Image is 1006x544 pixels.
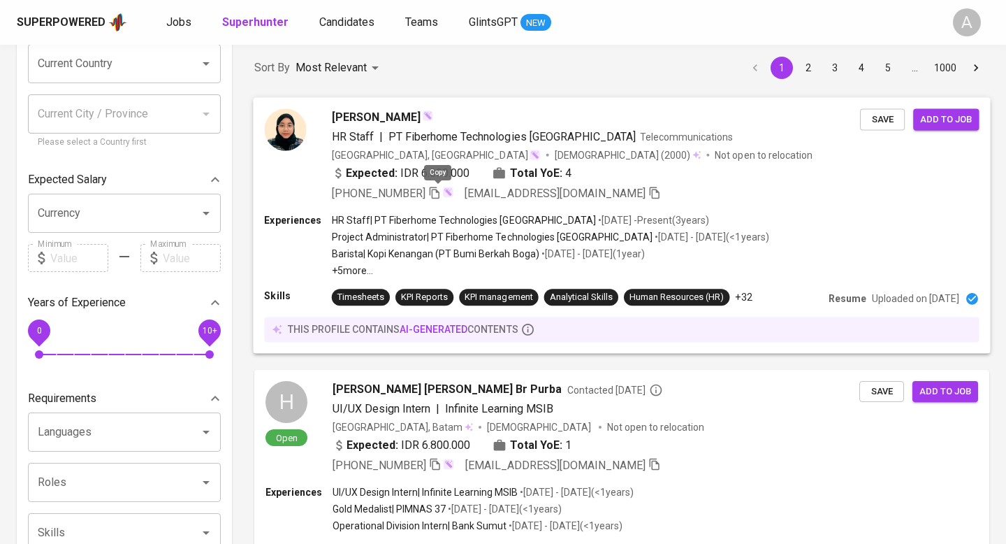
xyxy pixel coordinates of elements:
[265,485,333,499] p: Experiences
[872,292,959,306] p: Uploaded on [DATE]
[860,108,905,130] button: Save
[913,108,979,130] button: Add to job
[332,264,769,278] p: +5 more ...
[530,149,541,160] img: magic_wand.svg
[965,57,987,79] button: Go to next page
[332,230,653,244] p: Project Administrator | PT Fiberhome Technologies [GEOGRAPHIC_DATA]
[38,136,211,150] p: Please select a Country first
[596,213,709,227] p: • [DATE] - Present ( 3 years )
[877,57,899,79] button: Go to page 5
[539,247,645,261] p: • [DATE] - [DATE] ( 1 year )
[288,322,518,336] p: this profile contains contents
[28,390,96,407] p: Requirements
[319,15,374,29] span: Candidates
[735,290,752,304] p: +32
[346,164,398,181] b: Expected:
[196,422,216,442] button: Open
[629,291,724,304] div: Human Resources (HR)
[337,291,384,304] div: Timesheets
[347,437,398,454] b: Expected:
[653,230,768,244] p: • [DATE] - [DATE] ( <1 years )
[565,437,571,454] span: 1
[319,14,377,31] a: Candidates
[222,15,289,29] b: Superhunter
[196,473,216,492] button: Open
[824,57,846,79] button: Go to page 3
[487,420,593,434] span: [DEMOGRAPHIC_DATA]
[912,381,978,403] button: Add to job
[296,59,367,76] p: Most Relevant
[859,381,904,403] button: Save
[163,244,221,272] input: Value
[565,164,571,181] span: 4
[28,294,126,311] p: Years of Experience
[465,291,532,304] div: KPI management
[640,131,733,142] span: Telecommunications
[264,213,331,227] p: Experiences
[742,57,989,79] nav: pagination navigation
[332,164,470,181] div: IDR 6.000.000
[333,502,446,516] p: Gold Medalist | PIMNAS 37
[166,15,191,29] span: Jobs
[254,98,989,353] a: [PERSON_NAME]HR Staff|PT Fiberhome Technologies [GEOGRAPHIC_DATA]Telecommunications[GEOGRAPHIC_DA...
[379,128,383,145] span: |
[332,148,541,162] div: [GEOGRAPHIC_DATA], [GEOGRAPHIC_DATA]
[50,244,108,272] input: Value
[222,14,291,31] a: Superhunter
[607,420,704,434] p: Not open to relocation
[465,459,646,472] span: [EMAIL_ADDRESS][DOMAIN_NAME]
[919,384,971,400] span: Add to job
[333,420,473,434] div: [GEOGRAPHIC_DATA], Batam
[36,326,41,336] span: 0
[296,55,384,81] div: Most Relevant
[555,148,661,162] span: [DEMOGRAPHIC_DATA]
[333,402,430,415] span: UI/UX Design Intern
[332,129,374,143] span: HR Staff
[520,16,551,30] span: NEW
[17,12,127,33] a: Superpoweredapp logo
[715,148,812,162] p: Not open to relocation
[567,383,663,397] span: Contacted [DATE]
[953,8,981,36] div: A
[436,401,439,417] span: |
[405,14,441,31] a: Teams
[265,381,307,423] div: H
[469,15,518,29] span: GlintsGPT
[555,148,701,162] div: (2000)
[518,485,634,499] p: • [DATE] - [DATE] ( <1 years )
[829,292,866,306] p: Resume
[405,15,438,29] span: Teams
[930,57,961,79] button: Go to page 1000
[332,247,539,261] p: Barista | Kopi Kenangan (PT Bumi Berkah Boga)
[445,402,553,415] span: Infinite Learning MSIB
[202,326,217,336] span: 10+
[866,384,897,400] span: Save
[400,324,467,335] span: AI-generated
[333,381,562,398] span: [PERSON_NAME] [PERSON_NAME] Br Purba
[28,385,221,413] div: Requirements
[867,111,898,127] span: Save
[469,14,551,31] a: GlintsGPT NEW
[333,519,506,533] p: Operational Division Intern | Bank Sumut
[920,111,972,127] span: Add to job
[333,437,470,454] div: IDR 6.800.000
[443,459,454,470] img: magic_wand.svg
[333,485,518,499] p: UI/UX Design Intern | Infinite Learning MSIB
[196,203,216,223] button: Open
[510,437,562,454] b: Total YoE:
[264,108,306,150] img: 2f16fc0629b2ec6e4e2dabd43a81cbdb.jpeg
[264,289,331,303] p: Skills
[510,164,562,181] b: Total YoE:
[196,523,216,543] button: Open
[166,14,194,31] a: Jobs
[270,432,303,444] span: Open
[771,57,793,79] button: page 1
[108,12,127,33] img: app logo
[442,186,453,197] img: magic_wand.svg
[446,502,562,516] p: • [DATE] - [DATE] ( <1 years )
[797,57,819,79] button: Go to page 2
[401,291,448,304] div: KPI Reports
[465,186,646,199] span: [EMAIL_ADDRESS][DOMAIN_NAME]
[28,289,221,317] div: Years of Experience
[28,171,107,188] p: Expected Salary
